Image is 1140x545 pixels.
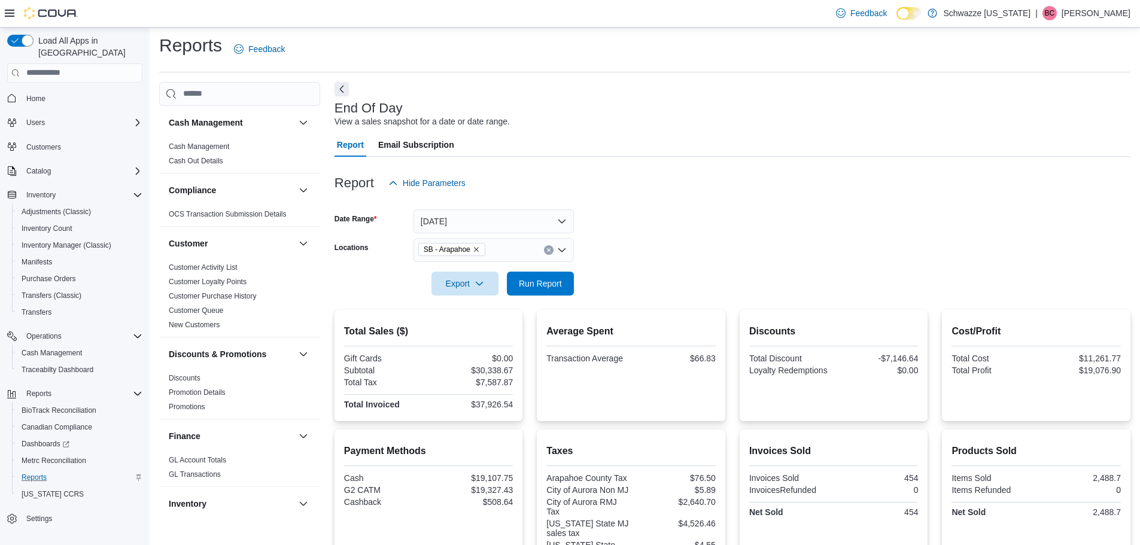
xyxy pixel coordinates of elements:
[17,272,81,286] a: Purchase Orders
[169,263,238,272] a: Customer Activity List
[17,487,89,501] a: [US_STATE] CCRS
[169,238,208,249] h3: Customer
[17,288,86,303] a: Transfers (Classic)
[26,166,51,176] span: Catalog
[2,510,147,527] button: Settings
[22,386,142,401] span: Reports
[17,288,142,303] span: Transfers (Classic)
[546,444,716,458] h2: Taxes
[22,422,92,432] span: Canadian Compliance
[159,453,320,486] div: Finance
[951,473,1033,483] div: Items Sold
[17,420,142,434] span: Canadian Compliance
[169,374,200,382] a: Discounts
[169,209,287,219] span: OCS Transaction Submission Details
[17,305,56,319] a: Transfers
[169,291,257,301] span: Customer Purchase History
[344,400,400,409] strong: Total Invoiced
[169,117,294,129] button: Cash Management
[384,171,470,195] button: Hide Parameters
[169,277,247,287] span: Customer Loyalty Points
[344,366,426,375] div: Subtotal
[344,497,426,507] div: Cashback
[951,324,1121,339] h2: Cost/Profit
[335,101,403,115] h3: End Of Day
[17,238,116,252] a: Inventory Manager (Classic)
[414,209,574,233] button: [DATE]
[17,346,142,360] span: Cash Management
[424,243,470,255] span: SB - Arapahoe
[850,7,887,19] span: Feedback
[1062,6,1130,20] p: [PERSON_NAME]
[12,452,147,469] button: Metrc Reconciliation
[344,473,426,483] div: Cash
[1039,485,1121,495] div: 0
[169,348,294,360] button: Discounts & Promotions
[169,321,220,329] a: New Customers
[951,366,1033,375] div: Total Profit
[17,403,142,418] span: BioTrack Reconciliation
[17,437,142,451] span: Dashboards
[22,511,57,526] a: Settings
[169,306,223,315] a: Customer Queue
[22,406,96,415] span: BioTrack Reconciliation
[229,37,290,61] a: Feedback
[344,377,426,387] div: Total Tax
[634,485,716,495] div: $5.89
[26,514,52,523] span: Settings
[431,473,513,483] div: $19,107.75
[26,118,45,127] span: Users
[2,385,147,402] button: Reports
[1039,507,1121,517] div: 2,488.7
[836,366,918,375] div: $0.00
[169,184,294,196] button: Compliance
[749,354,831,363] div: Total Discount
[12,237,147,254] button: Inventory Manager (Classic)
[169,210,287,218] a: OCS Transaction Submission Details
[896,7,922,20] input: Dark Mode
[557,245,567,255] button: Open list of options
[1045,6,1055,20] span: BC
[17,363,98,377] a: Traceabilty Dashboard
[544,245,554,255] button: Clear input
[22,439,69,449] span: Dashboards
[836,473,918,483] div: 454
[951,354,1033,363] div: Total Cost
[169,498,294,510] button: Inventory
[12,469,147,486] button: Reports
[378,133,454,157] span: Email Subscription
[749,507,783,517] strong: Net Sold
[248,43,285,55] span: Feedback
[22,348,82,358] span: Cash Management
[749,324,919,339] h2: Discounts
[17,470,142,485] span: Reports
[296,115,311,130] button: Cash Management
[634,473,716,483] div: $76.50
[431,377,513,387] div: $7,587.87
[22,188,60,202] button: Inventory
[34,35,142,59] span: Load All Apps in [GEOGRAPHIC_DATA]
[22,164,142,178] span: Catalog
[26,389,51,398] span: Reports
[296,236,311,251] button: Customer
[1039,354,1121,363] div: $11,261.77
[546,485,628,495] div: City of Aurora Non MJ
[296,183,311,197] button: Compliance
[22,257,52,267] span: Manifests
[337,133,364,157] span: Report
[12,270,147,287] button: Purchase Orders
[344,444,513,458] h2: Payment Methods
[17,255,142,269] span: Manifests
[169,470,221,479] a: GL Transactions
[26,142,61,152] span: Customers
[431,400,513,409] div: $37,926.54
[836,485,918,495] div: 0
[12,486,147,503] button: [US_STATE] CCRS
[22,188,142,202] span: Inventory
[17,346,87,360] a: Cash Management
[546,354,628,363] div: Transaction Average
[12,287,147,304] button: Transfers (Classic)
[22,291,81,300] span: Transfers (Classic)
[159,260,320,337] div: Customer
